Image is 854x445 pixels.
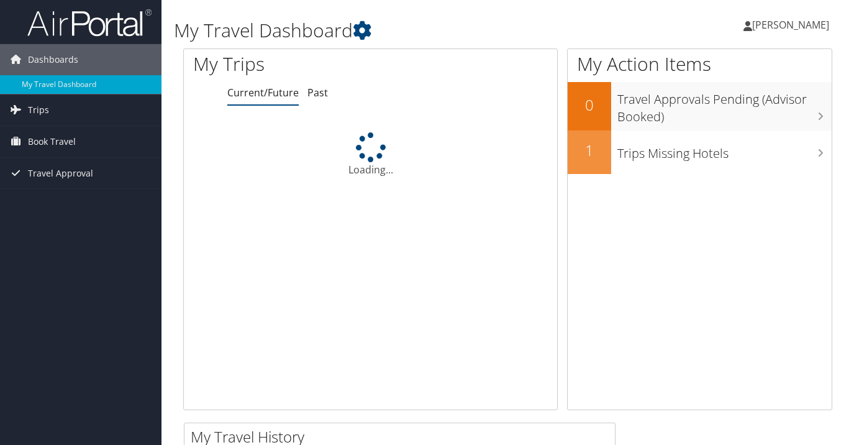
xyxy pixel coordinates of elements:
a: Current/Future [227,86,299,99]
a: 1Trips Missing Hotels [568,131,832,174]
span: Travel Approval [28,158,93,189]
a: 0Travel Approvals Pending (Advisor Booked) [568,82,832,130]
span: Dashboards [28,44,78,75]
a: [PERSON_NAME] [743,6,842,44]
span: Book Travel [28,126,76,157]
h2: 0 [568,94,611,116]
div: Loading... [184,132,557,177]
img: airportal-logo.png [27,8,152,37]
h3: Trips Missing Hotels [617,139,832,162]
a: Past [307,86,328,99]
h1: My Action Items [568,51,832,77]
span: Trips [28,94,49,126]
h1: My Trips [193,51,393,77]
h3: Travel Approvals Pending (Advisor Booked) [617,85,832,126]
h1: My Travel Dashboard [174,17,619,44]
span: [PERSON_NAME] [752,18,829,32]
h2: 1 [568,140,611,161]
